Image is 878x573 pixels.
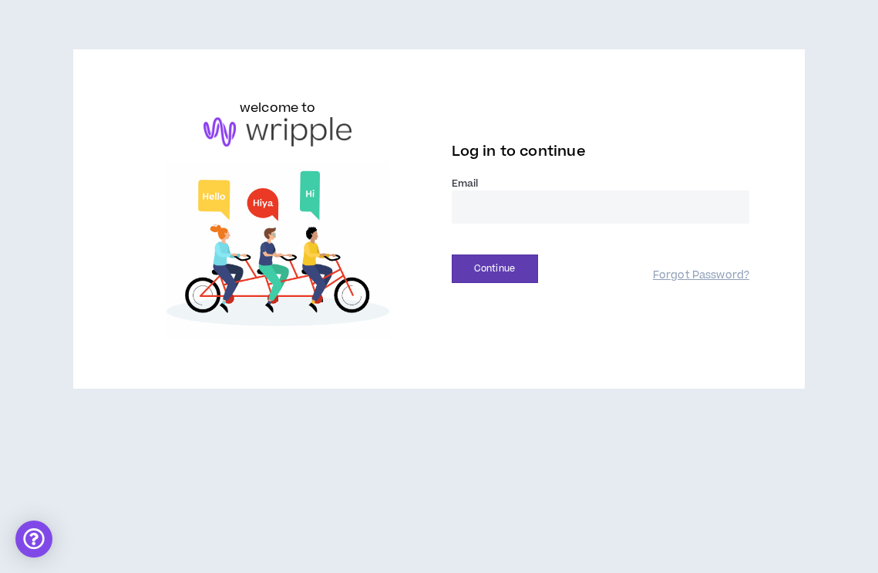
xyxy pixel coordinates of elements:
a: Forgot Password? [653,268,749,283]
button: Continue [452,254,538,283]
img: Welcome to Wripple [129,162,427,339]
label: Email [452,177,750,190]
h6: welcome to [240,99,316,117]
div: Open Intercom Messenger [15,521,52,558]
span: Log in to continue [452,142,586,161]
img: logo-brand.png [204,117,352,147]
